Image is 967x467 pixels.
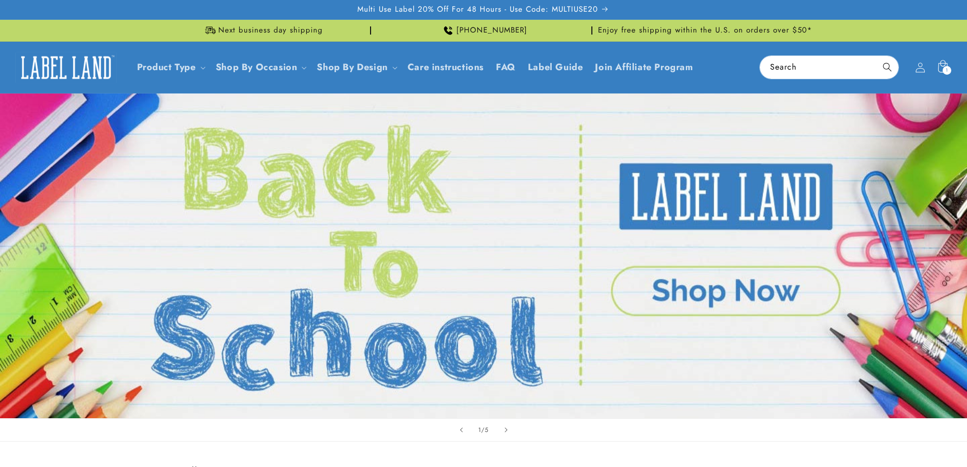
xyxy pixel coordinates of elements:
[528,61,583,73] span: Label Guide
[317,60,387,74] a: Shop By Design
[490,55,522,79] a: FAQ
[15,52,117,83] img: Label Land
[311,55,401,79] summary: Shop By Design
[485,425,489,435] span: 5
[595,61,693,73] span: Join Affiliate Program
[216,61,297,73] span: Shop By Occasion
[375,20,592,41] div: Announcement
[481,425,485,435] span: /
[131,55,210,79] summary: Product Type
[496,61,516,73] span: FAQ
[137,60,196,74] a: Product Type
[456,25,527,36] span: [PHONE_NUMBER]
[218,25,323,36] span: Next business day shipping
[876,56,898,78] button: Search
[495,419,517,441] button: Next slide
[210,55,311,79] summary: Shop By Occasion
[154,20,371,41] div: Announcement
[357,5,598,15] span: Multi Use Label 20% Off For 48 Hours - Use Code: MULTIUSE20
[596,20,814,41] div: Announcement
[450,419,473,441] button: Previous slide
[408,61,484,73] span: Care instructions
[598,25,812,36] span: Enjoy free shipping within the U.S. on orders over $50*
[402,55,490,79] a: Care instructions
[12,48,121,87] a: Label Land
[522,55,589,79] a: Label Guide
[946,66,948,75] span: 1
[589,55,699,79] a: Join Affiliate Program
[478,425,481,435] span: 1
